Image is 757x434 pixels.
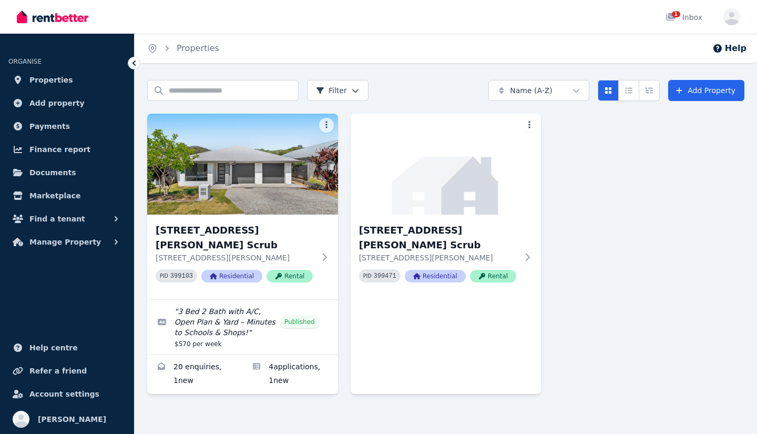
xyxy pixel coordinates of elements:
code: 399103 [170,272,193,280]
a: Marketplace [8,185,126,206]
a: 2/10 Roselea Ave, Bahrs Scrub[STREET_ADDRESS][PERSON_NAME] Scrub[STREET_ADDRESS][PERSON_NAME]PID ... [351,114,541,299]
span: Payments [29,120,70,133]
button: Find a tenant [8,208,126,229]
a: Documents [8,162,126,183]
span: Find a tenant [29,213,85,225]
button: More options [319,118,334,133]
h3: [STREET_ADDRESS][PERSON_NAME] Scrub [359,223,518,253]
a: Applications for 1/10 Roselea Ave, Bahrs Scrub [242,355,337,394]
span: Help centre [29,341,78,354]
button: Help [712,42,746,55]
span: Residential [405,270,466,282]
h3: [STREET_ADDRESS][PERSON_NAME] Scrub [156,223,315,253]
span: Add property [29,97,85,109]
a: Account settings [8,383,126,405]
span: Account settings [29,388,99,400]
a: Enquiries for 1/10 Roselea Ave, Bahrs Scrub [147,355,242,394]
span: Name (A-Z) [510,85,553,96]
span: Documents [29,166,76,179]
a: Add Property [668,80,744,101]
a: Payments [8,116,126,137]
button: Name (A-Z) [488,80,589,101]
a: Properties [177,43,219,53]
p: [STREET_ADDRESS][PERSON_NAME] [156,253,315,263]
button: Compact list view [618,80,639,101]
span: Filter [316,85,347,96]
span: Marketplace [29,189,80,202]
code: 399471 [374,272,396,280]
span: Finance report [29,143,90,156]
a: Add property [8,93,126,114]
a: Help centre [8,337,126,358]
img: 1/10 Roselea Ave, Bahrs Scrub [147,114,338,215]
a: Properties [8,69,126,90]
nav: Breadcrumb [135,34,232,63]
div: Inbox [666,12,702,23]
small: PID [363,273,372,279]
div: View options [598,80,660,101]
p: [STREET_ADDRESS][PERSON_NAME] [359,253,518,263]
button: Filter [307,80,369,101]
button: Expanded list view [639,80,660,101]
span: [PERSON_NAME] [38,413,106,426]
span: Refer a friend [29,365,87,377]
button: Manage Property [8,231,126,253]
small: PID [160,273,168,279]
img: RentBetter [17,9,88,25]
button: More options [522,118,537,133]
a: Finance report [8,139,126,160]
span: Residential [201,270,262,282]
span: Rental [267,270,313,282]
span: Rental [470,270,516,282]
a: Refer a friend [8,360,126,381]
button: Card view [598,80,619,101]
span: Properties [29,74,73,86]
span: Manage Property [29,236,101,248]
img: 2/10 Roselea Ave, Bahrs Scrub [351,114,541,215]
a: Edit listing: 3 Bed 2 Bath with A/C, Open Plan & Yard – Minutes to Schools & Shops! [147,300,338,355]
span: ORGANISE [8,58,42,65]
a: 1/10 Roselea Ave, Bahrs Scrub[STREET_ADDRESS][PERSON_NAME] Scrub[STREET_ADDRESS][PERSON_NAME]PID ... [147,114,338,299]
span: 1 [672,11,680,17]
